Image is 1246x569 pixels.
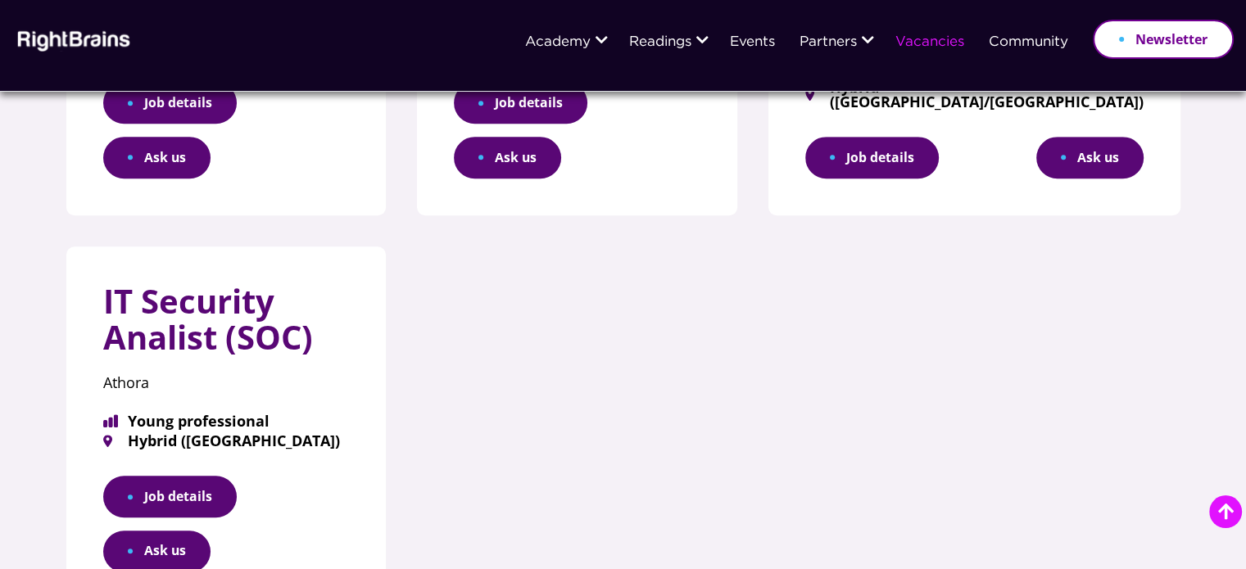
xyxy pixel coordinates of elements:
a: Job details [454,82,587,124]
a: Partners [800,35,857,50]
span: Hybrid ([GEOGRAPHIC_DATA]/[GEOGRAPHIC_DATA]) [805,79,1144,109]
a: Job details [805,137,939,178]
button: Ask us [103,137,211,178]
p: Athora [103,368,350,397]
span: Young professional [103,413,350,428]
a: Vacancies [895,35,964,50]
a: Academy [525,35,591,50]
button: Ask us [1036,137,1144,178]
img: Rightbrains [12,28,131,52]
a: Readings [629,35,691,50]
a: Events [730,35,775,50]
a: Job details [103,476,237,517]
a: Community [989,35,1068,50]
span: Hybrid ([GEOGRAPHIC_DATA]) [103,433,350,448]
button: Ask us [454,137,561,178]
a: Job details [103,82,237,124]
a: Newsletter [1093,20,1234,59]
h3: IT Security Analist (SOC) [103,283,350,369]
